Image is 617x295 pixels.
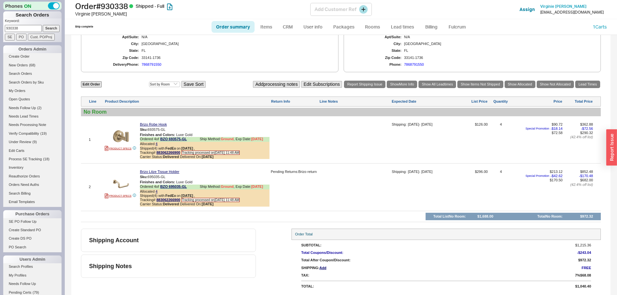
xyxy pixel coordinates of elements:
div: Zip Code: [90,56,139,60]
h1: Order # 930338 [75,2,310,11]
a: Report Shipping Issue [344,81,385,88]
span: $682.00 [580,178,593,182]
span: Shipped - Full [136,3,164,9]
div: , Exp Date: [234,185,263,189]
div: [DATE] - [DATE] [408,122,432,127]
b: Delivered [163,155,179,159]
span: $72.58 [552,131,563,135]
a: Rooms [360,21,385,33]
a: Order summary [211,21,255,33]
img: 693575-GL-B1_hakfct [113,128,129,144]
span: - $72.56 [581,127,593,131]
span: $362.88 [580,122,593,126]
span: - $42.62 [551,174,563,178]
span: $126.00 [452,122,488,162]
a: New Orders(68) [3,62,62,69]
a: PO Search [3,244,62,251]
a: Search Profiles [3,263,62,270]
div: City: [90,42,139,46]
a: Open Quotes [3,96,62,103]
div: Quantity [493,99,508,104]
a: Process SE Tracking(18) [3,156,62,163]
span: ( 2 ) [37,106,41,110]
span: ( 79 ) [33,290,39,294]
b: [DATE] [202,155,213,159]
img: 695035-GL-B1_qkglxt [113,176,129,192]
div: Shipping: [392,170,406,174]
div: Shipping: [301,266,319,270]
div: Shipping: [392,122,406,127]
span: FREE [582,266,591,270]
a: My Orders [3,87,62,94]
span: Add [319,266,326,270]
a: Needs Lead Times [3,113,62,120]
a: Show Allocated [505,81,535,88]
span: ON [24,3,31,9]
input: PO [16,34,27,40]
span: $1,215.36 [575,243,591,247]
span: Finishes and Colors : [140,180,175,184]
span: Sku: [140,175,148,179]
div: Add Customer Ref [310,3,372,16]
div: Return Info [271,99,318,104]
button: Save Sort [181,81,206,88]
a: 4 [155,189,157,193]
span: - $170.48 [579,174,593,178]
a: Show Not Allocated [537,81,574,88]
div: Purchase Orders [3,210,62,218]
span: Tracking# [140,198,180,202]
span: $213.12 [550,170,563,174]
a: Lead Times [575,81,600,88]
span: Special Promotion [526,174,549,178]
span: Carrier Status: [140,155,180,159]
div: Pending Returns: Brizo return [271,170,318,174]
b: Ground [221,137,234,141]
div: [GEOGRAPHIC_DATA] [404,42,592,46]
span: $852.48 [580,170,593,174]
div: Total: [301,284,562,289]
div: $972.32 [580,214,593,219]
span: Tracking# [140,151,180,154]
a: Create DS PO [3,235,62,242]
a: Verify Compatibility(19) [3,130,62,137]
span: 693575-GL [148,127,166,131]
span: [DATE] [251,185,263,188]
button: Edit Subscriptions [301,81,342,88]
span: $296.00 [452,170,488,209]
div: Order Total [291,229,601,240]
div: [DATE] - [DATE] [408,170,432,174]
span: [DATE] [251,137,263,141]
div: Ordered 4 of Ship Method: [140,137,269,142]
a: Needs Follow Up [3,280,62,287]
div: Allocated [140,189,269,194]
div: Price [514,99,562,104]
h1: Search Orders [3,11,62,18]
div: FL [404,49,592,53]
a: 4 [155,142,157,146]
div: State: [353,49,402,53]
span: $68.08 [580,273,591,278]
button: Assign [520,6,535,13]
input: SE [5,34,15,40]
a: Orders Need Auths [3,181,62,188]
div: ( 42.4 % off list) [564,135,593,139]
a: 883062266900 [156,151,180,154]
span: Verify Compatibility [9,131,39,135]
div: Shipped ( 4 ) with on , [140,146,269,151]
span: 695035-GL [148,175,166,179]
div: Total No Room : [537,214,563,219]
div: 7868791550 [404,62,424,67]
b: Delivered [163,202,179,206]
div: $1,688.00 [477,214,493,219]
a: Reauthorize Orders [3,173,62,180]
div: Apt/Suite: [353,35,402,39]
span: $243.04 [578,251,591,255]
a: Email Templates [3,199,62,205]
span: $1,040.40 [575,284,591,289]
span: Sku: [140,127,148,131]
div: Orders Admin [3,45,62,53]
div: [EMAIL_ADDRESS][DOMAIN_NAME] [540,10,604,15]
div: SubTotal: [301,243,562,247]
a: Create Order [3,53,62,60]
div: Total After Coupon/Discount: [301,258,562,262]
